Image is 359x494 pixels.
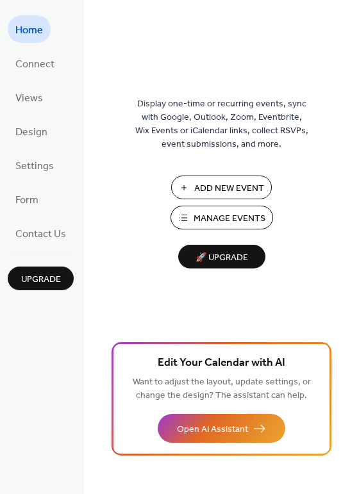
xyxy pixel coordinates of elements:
[8,219,74,247] a: Contact Us
[8,185,46,213] a: Form
[8,267,74,290] button: Upgrade
[8,15,51,43] a: Home
[158,354,285,372] span: Edit Your Calendar with AI
[21,273,61,286] span: Upgrade
[194,182,264,195] span: Add New Event
[15,122,47,142] span: Design
[158,414,285,443] button: Open AI Assistant
[133,374,311,404] span: Want to adjust the layout, update settings, or change the design? The assistant can help.
[186,249,258,267] span: 🚀 Upgrade
[194,212,265,226] span: Manage Events
[15,54,54,74] span: Connect
[8,117,55,145] a: Design
[8,49,62,77] a: Connect
[15,21,43,40] span: Home
[15,156,54,176] span: Settings
[15,88,43,108] span: Views
[15,224,66,244] span: Contact Us
[15,190,38,210] span: Form
[8,151,62,179] a: Settings
[8,83,51,111] a: Views
[178,245,265,268] button: 🚀 Upgrade
[171,176,272,199] button: Add New Event
[171,206,273,229] button: Manage Events
[135,97,308,151] span: Display one-time or recurring events, sync with Google, Outlook, Zoom, Eventbrite, Wix Events or ...
[177,423,248,436] span: Open AI Assistant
